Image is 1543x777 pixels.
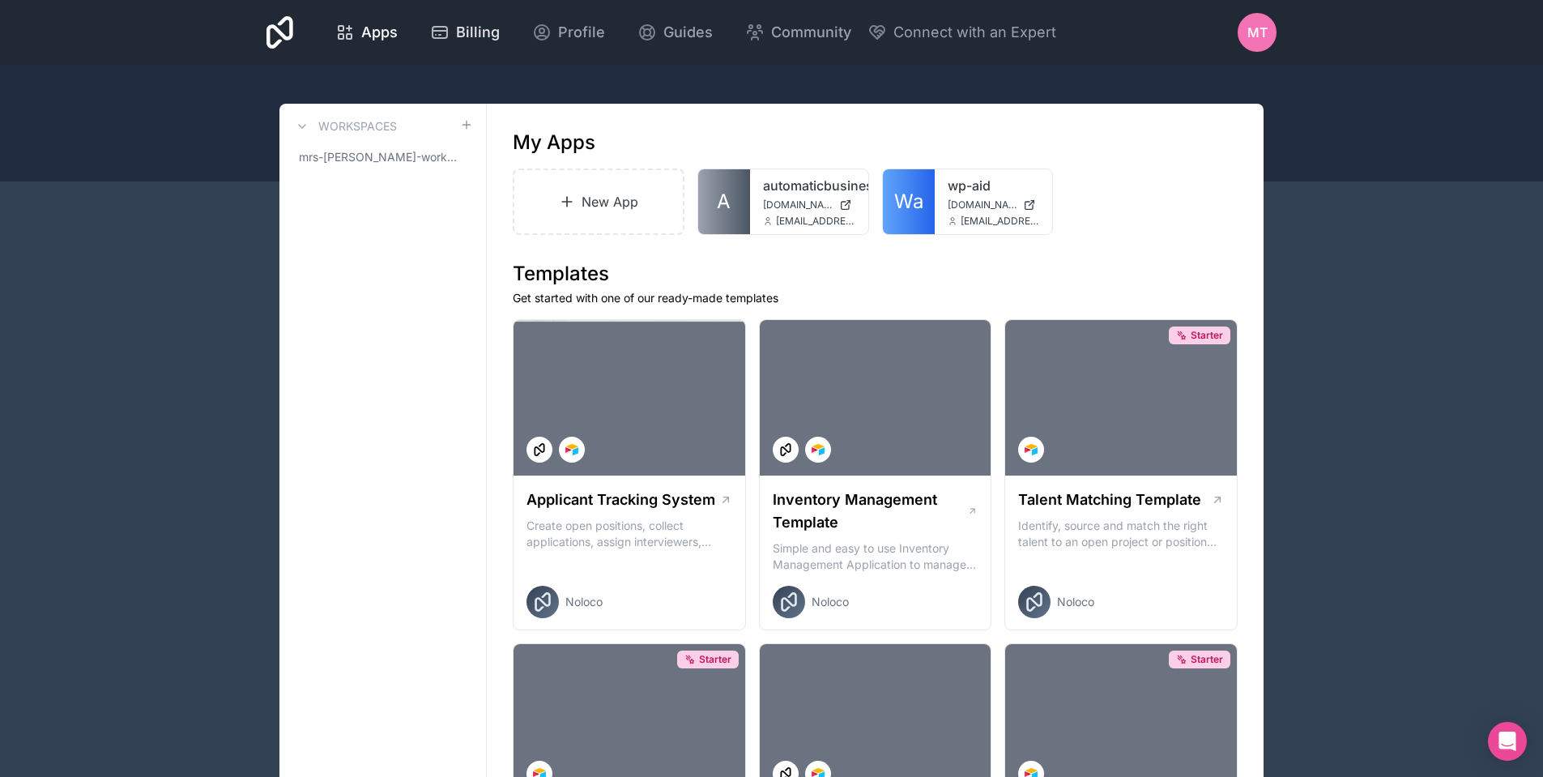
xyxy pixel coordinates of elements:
[513,169,684,235] a: New App
[867,21,1056,44] button: Connect with an Expert
[812,443,825,456] img: Airtable Logo
[883,169,935,234] a: Wa
[894,189,923,215] span: Wa
[732,15,864,50] a: Community
[1191,329,1223,342] span: Starter
[565,594,603,610] span: Noloco
[773,540,978,573] p: Simple and easy to use Inventory Management Application to manage your stock, orders and Manufact...
[292,117,397,136] a: Workspaces
[292,143,473,172] a: mrs-[PERSON_NAME]-workspace
[776,215,855,228] span: [EMAIL_ADDRESS][DOMAIN_NAME]
[624,15,726,50] a: Guides
[361,21,398,44] span: Apps
[1247,23,1268,42] span: MT
[513,261,1238,287] h1: Templates
[513,290,1238,306] p: Get started with one of our ready-made templates
[558,21,605,44] span: Profile
[1018,518,1224,550] p: Identify, source and match the right talent to an open project or position with our Talent Matchi...
[763,199,855,211] a: [DOMAIN_NAME]
[513,130,595,156] h1: My Apps
[1191,653,1223,666] span: Starter
[318,118,397,134] h3: Workspaces
[812,594,849,610] span: Noloco
[698,169,750,234] a: A
[417,15,513,50] a: Billing
[519,15,618,50] a: Profile
[322,15,411,50] a: Apps
[717,189,731,215] span: A
[1025,443,1038,456] img: Airtable Logo
[948,176,1040,195] a: wp-aid
[763,199,833,211] span: [DOMAIN_NAME]
[565,443,578,456] img: Airtable Logo
[771,21,851,44] span: Community
[526,489,715,511] h1: Applicant Tracking System
[299,149,460,165] span: mrs-[PERSON_NAME]-workspace
[893,21,1056,44] span: Connect with an Expert
[526,518,732,550] p: Create open positions, collect applications, assign interviewers, centralise candidate feedback a...
[1057,594,1094,610] span: Noloco
[948,199,1040,211] a: [DOMAIN_NAME]
[773,489,967,534] h1: Inventory Management Template
[699,653,731,666] span: Starter
[663,21,713,44] span: Guides
[1018,489,1201,511] h1: Talent Matching Template
[948,199,1017,211] span: [DOMAIN_NAME]
[961,215,1040,228] span: [EMAIL_ADDRESS][DOMAIN_NAME]
[456,21,500,44] span: Billing
[763,176,855,195] a: automaticbusiness
[1488,722,1527,761] div: Open Intercom Messenger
